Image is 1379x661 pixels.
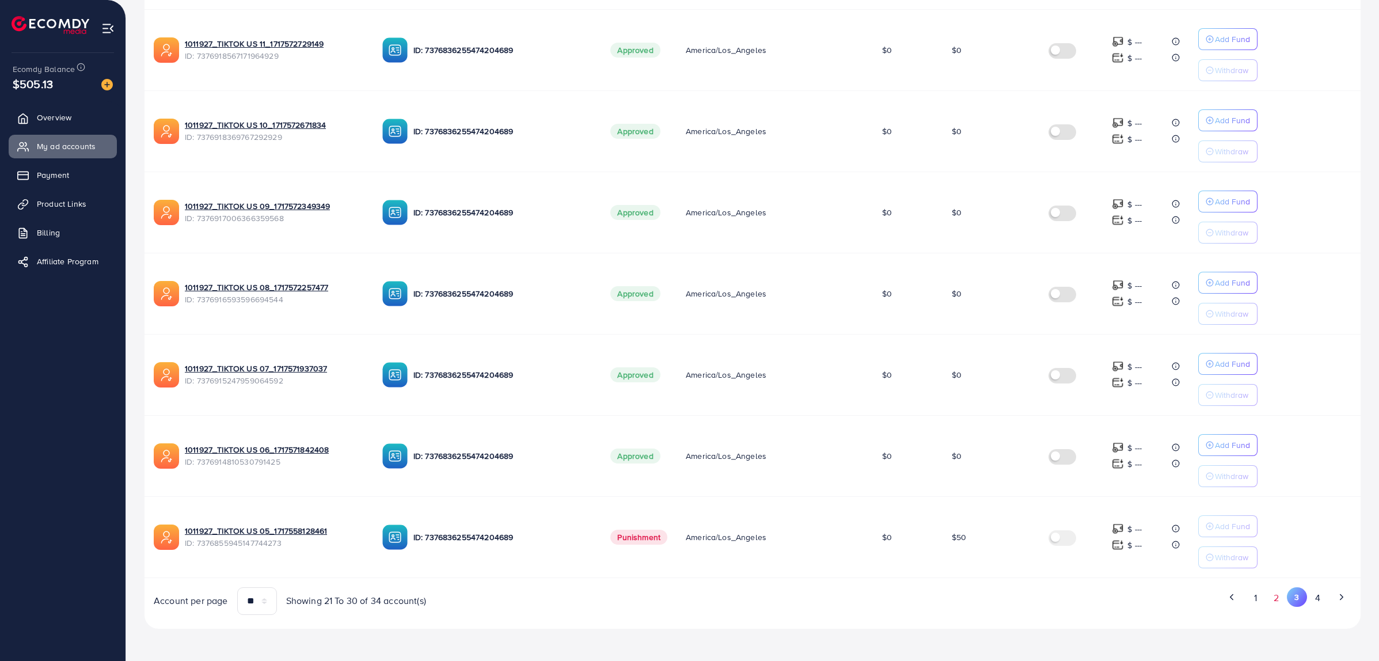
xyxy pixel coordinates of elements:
[1198,222,1258,244] button: Withdraw
[1331,587,1351,607] button: Go to next page
[686,369,766,381] span: America/Los_Angeles
[1127,197,1142,211] p: $ ---
[1112,198,1124,210] img: top-up amount
[762,587,1351,609] ul: Pagination
[37,112,71,123] span: Overview
[1112,36,1124,48] img: top-up amount
[37,227,60,238] span: Billing
[610,286,660,301] span: Approved
[13,63,75,75] span: Ecomdy Balance
[610,124,660,139] span: Approved
[185,282,328,293] a: 1011927_TIKTOK US 08_1717572257477
[413,449,592,463] p: ID: 7376836255474204689
[12,16,89,34] img: logo
[1215,32,1250,46] p: Add Fund
[1198,434,1258,456] button: Add Fund
[1112,360,1124,373] img: top-up amount
[1112,458,1124,470] img: top-up amount
[1215,469,1248,483] p: Withdraw
[1198,140,1258,162] button: Withdraw
[382,200,408,225] img: ic-ba-acc.ded83a64.svg
[382,37,408,63] img: ic-ba-acc.ded83a64.svg
[1127,376,1142,390] p: $ ---
[154,525,179,550] img: ic-ads-acc.e4c84228.svg
[9,106,117,129] a: Overview
[1215,438,1250,452] p: Add Fund
[185,444,364,468] div: <span class='underline'>1011927_TIKTOK US 06_1717571842408</span></br>7376914810530791425
[882,531,892,543] span: $0
[1112,279,1124,291] img: top-up amount
[154,443,179,469] img: ic-ads-acc.e4c84228.svg
[686,531,766,543] span: America/Los_Angeles
[952,450,962,462] span: $0
[413,124,592,138] p: ID: 7376836255474204689
[1266,587,1287,609] button: Go to page 2
[185,38,364,62] div: <span class='underline'>1011927_TIKTOK US 11_1717572729149</span></br>7376918567171964929
[185,294,364,305] span: ID: 7376916593596694544
[1127,441,1142,455] p: $ ---
[154,37,179,63] img: ic-ads-acc.e4c84228.svg
[1215,63,1248,77] p: Withdraw
[1127,132,1142,146] p: $ ---
[185,375,364,386] span: ID: 7376915247959064592
[1112,539,1124,551] img: top-up amount
[1222,587,1242,607] button: Go to previous page
[185,363,327,374] a: 1011927_TIKTOK US 07_1717571937037
[1215,276,1250,290] p: Add Fund
[1198,546,1258,568] button: Withdraw
[1198,59,1258,81] button: Withdraw
[686,44,766,56] span: America/Los_Angeles
[1127,116,1142,130] p: $ ---
[185,456,364,468] span: ID: 7376914810530791425
[382,119,408,144] img: ic-ba-acc.ded83a64.svg
[952,126,962,137] span: $0
[154,594,228,607] span: Account per page
[286,594,426,607] span: Showing 21 To 30 of 34 account(s)
[1112,295,1124,307] img: top-up amount
[185,444,329,455] a: 1011927_TIKTOK US 06_1717571842408
[382,525,408,550] img: ic-ba-acc.ded83a64.svg
[9,221,117,244] a: Billing
[1127,51,1142,65] p: $ ---
[185,363,364,386] div: <span class='underline'>1011927_TIKTOK US 07_1717571937037</span></br>7376915247959064592
[1198,384,1258,406] button: Withdraw
[1198,272,1258,294] button: Add Fund
[1287,587,1307,607] button: Go to page 3
[185,119,326,131] a: 1011927_TIKTOK US 10_1717572671834
[1215,307,1248,321] p: Withdraw
[185,200,330,212] a: 1011927_TIKTOK US 09_1717572349349
[185,282,364,305] div: <span class='underline'>1011927_TIKTOK US 08_1717572257477</span></br>7376916593596694544
[1198,303,1258,325] button: Withdraw
[185,131,364,143] span: ID: 7376918369767292929
[1198,515,1258,537] button: Add Fund
[185,212,364,224] span: ID: 7376917006366359568
[1112,214,1124,226] img: top-up amount
[1112,117,1124,129] img: top-up amount
[1198,353,1258,375] button: Add Fund
[952,44,962,56] span: $0
[952,288,962,299] span: $0
[686,450,766,462] span: America/Los_Angeles
[37,140,96,152] span: My ad accounts
[382,443,408,469] img: ic-ba-acc.ded83a64.svg
[185,525,327,537] a: 1011927_TIKTOK US 05_1717558128461
[185,119,364,143] div: <span class='underline'>1011927_TIKTOK US 10_1717572671834</span></br>7376918369767292929
[13,75,53,92] span: $505.13
[882,44,892,56] span: $0
[382,362,408,388] img: ic-ba-acc.ded83a64.svg
[952,531,966,543] span: $50
[1198,465,1258,487] button: Withdraw
[610,43,660,58] span: Approved
[1127,35,1142,49] p: $ ---
[882,369,892,381] span: $0
[1215,388,1248,402] p: Withdraw
[154,200,179,225] img: ic-ads-acc.e4c84228.svg
[37,198,86,210] span: Product Links
[37,169,69,181] span: Payment
[185,200,364,224] div: <span class='underline'>1011927_TIKTOK US 09_1717572349349</span></br>7376917006366359568
[882,288,892,299] span: $0
[1127,457,1142,471] p: $ ---
[154,281,179,306] img: ic-ads-acc.e4c84228.svg
[1127,538,1142,552] p: $ ---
